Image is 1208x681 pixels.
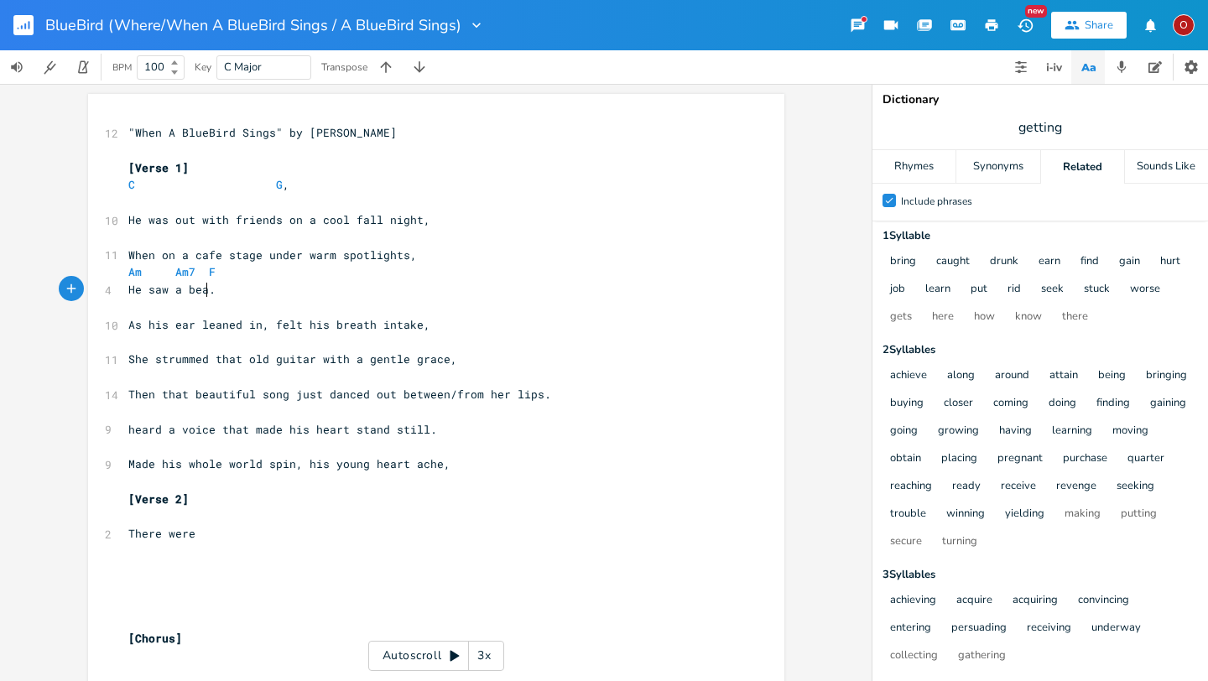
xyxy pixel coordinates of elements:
[932,310,954,325] button: here
[128,387,551,402] span: Then that beautiful song just danced out between/from her lips.
[883,231,1198,242] div: 1 Syllable
[890,649,938,663] button: collecting
[947,369,975,383] button: along
[1065,507,1101,522] button: making
[1041,283,1064,297] button: seek
[1041,150,1124,184] div: Related
[128,247,417,263] span: When on a cafe stage under warm spotlights,
[1117,480,1154,494] button: seeking
[128,631,182,646] span: [Chorus]
[1084,283,1110,297] button: stuck
[128,282,216,297] span: He saw a bea.
[128,317,430,332] span: As his ear leaned in, felt his breath intake,
[1018,118,1062,138] span: getting
[956,594,992,608] button: acquire
[128,456,450,471] span: Made his whole world spin, his young heart ache,
[925,283,950,297] button: learn
[469,641,499,671] div: 3x
[1063,452,1107,466] button: purchase
[1127,452,1164,466] button: quarter
[1125,150,1208,184] div: Sounds Like
[321,62,367,72] div: Transpose
[890,535,922,549] button: secure
[1173,6,1195,44] button: O
[224,60,262,75] span: C Major
[997,452,1043,466] button: pregnant
[45,18,461,33] span: BlueBird (Where/When A BlueBird Sings / A BlueBird Sings)
[872,150,955,184] div: Rhymes
[1078,594,1129,608] button: convincing
[993,397,1028,411] button: coming
[890,369,927,383] button: achieve
[1008,283,1021,297] button: rid
[951,621,1007,636] button: persuading
[1005,507,1044,522] button: yielding
[890,283,905,297] button: job
[890,480,932,494] button: reaching
[890,507,926,522] button: trouble
[1160,255,1180,269] button: hurt
[1027,621,1071,636] button: receiving
[883,569,1198,580] div: 3 Syllable s
[128,526,195,541] span: There were
[368,641,504,671] div: Autoscroll
[958,649,1006,663] button: gathering
[175,264,195,279] span: Am7
[890,452,921,466] button: obtain
[209,264,216,279] span: F
[938,424,979,439] button: growing
[1052,424,1092,439] button: learning
[128,491,189,507] span: [Verse 2]
[1173,14,1195,36] div: ozarrows13
[971,283,987,297] button: put
[890,397,924,411] button: buying
[942,535,977,549] button: turning
[1096,397,1130,411] button: finding
[883,94,1198,106] div: Dictionary
[1015,310,1042,325] button: know
[128,125,397,140] span: "When A BlueBird Sings" by [PERSON_NAME]
[944,397,973,411] button: closer
[890,594,936,608] button: achieving
[890,310,912,325] button: gets
[1119,255,1140,269] button: gain
[1013,594,1058,608] button: acquiring
[128,422,437,437] span: heard a voice that made his heart stand still.
[1098,369,1126,383] button: being
[112,63,132,72] div: BPM
[128,212,430,227] span: He was out with friends on a cool fall night,
[974,310,995,325] button: how
[1001,480,1036,494] button: receive
[1121,507,1157,522] button: putting
[1051,12,1127,39] button: Share
[990,255,1018,269] button: drunk
[941,452,977,466] button: placing
[128,177,135,192] span: C
[890,424,918,439] button: going
[1091,621,1141,636] button: underway
[946,507,985,522] button: winning
[128,177,289,192] span: ,
[1150,397,1186,411] button: gaining
[1146,369,1187,383] button: bringing
[936,255,970,269] button: caught
[952,480,981,494] button: ready
[1056,480,1096,494] button: revenge
[195,62,211,72] div: Key
[128,351,457,366] span: She strummed that old guitar with a gentle grace,
[995,369,1029,383] button: around
[901,196,972,206] div: Include phrases
[1025,5,1047,18] div: New
[890,255,916,269] button: bring
[1112,424,1148,439] button: moving
[956,150,1039,184] div: Synonyms
[276,177,283,192] span: G
[1130,283,1160,297] button: worse
[999,424,1032,439] button: having
[128,264,142,279] span: Am
[1062,310,1088,325] button: there
[890,621,931,636] button: entering
[1085,18,1113,33] div: Share
[1039,255,1060,269] button: earn
[1049,397,1076,411] button: doing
